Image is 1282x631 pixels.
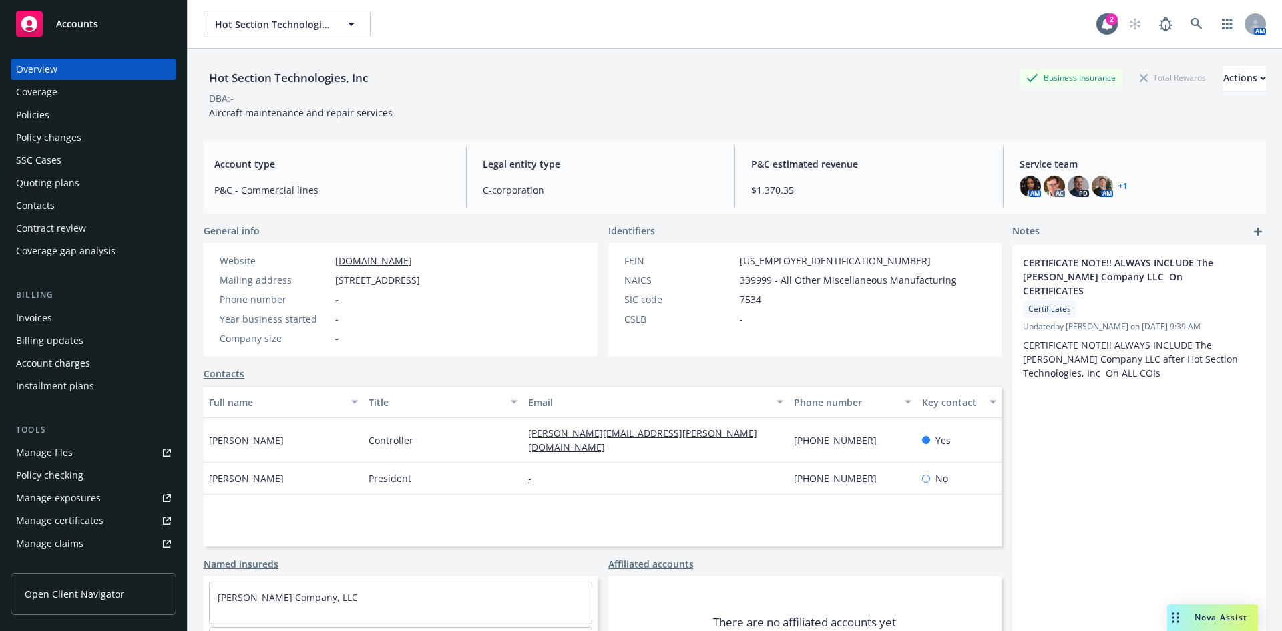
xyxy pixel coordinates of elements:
span: Manage exposures [11,487,176,509]
div: Manage certificates [16,510,103,532]
span: Hot Section Technologies, Inc [215,17,331,31]
img: photo [1044,176,1065,197]
span: Notes [1012,224,1040,240]
div: SSC Cases [16,150,61,171]
div: Contract review [16,218,86,239]
span: Accounts [56,19,98,29]
div: Full name [209,395,343,409]
button: Key contact [917,386,1002,418]
span: P&C estimated revenue [751,157,987,171]
span: General info [204,224,260,238]
a: [DOMAIN_NAME] [335,254,412,267]
a: add [1250,224,1266,240]
span: Certificates [1028,303,1071,315]
a: Policy changes [11,127,176,148]
div: Title [369,395,503,409]
a: [PERSON_NAME] Company, LLC [218,591,358,604]
img: photo [1092,176,1113,197]
span: - [335,312,339,326]
a: Contacts [11,195,176,216]
a: Named insureds [204,557,278,571]
a: Manage BORs [11,556,176,577]
div: Year business started [220,312,330,326]
div: Hot Section Technologies, Inc [204,69,373,87]
span: Identifiers [608,224,655,238]
a: Contacts [204,367,244,381]
a: Start snowing [1122,11,1148,37]
span: There are no affiliated accounts yet [713,614,896,630]
a: Manage files [11,442,176,463]
div: DBA: - [209,91,234,106]
a: Search [1183,11,1210,37]
div: 2 [1106,13,1118,25]
img: photo [1020,176,1041,197]
a: Manage claims [11,533,176,554]
span: [PERSON_NAME] [209,433,284,447]
div: Quoting plans [16,172,79,194]
span: Service team [1020,157,1255,171]
span: Controller [369,433,413,447]
span: 7534 [740,292,761,306]
a: [PHONE_NUMBER] [794,434,887,447]
a: Affiliated accounts [608,557,694,571]
div: Phone number [220,292,330,306]
a: Coverage [11,81,176,103]
span: [STREET_ADDRESS] [335,273,420,287]
a: [PERSON_NAME][EMAIL_ADDRESS][PERSON_NAME][DOMAIN_NAME] [528,427,757,453]
div: FEIN [624,254,734,268]
a: Accounts [11,5,176,43]
a: - [528,472,542,485]
span: - [335,292,339,306]
a: Quoting plans [11,172,176,194]
div: Policies [16,104,49,126]
div: NAICS [624,273,734,287]
span: [US_EMPLOYER_IDENTIFICATION_NUMBER] [740,254,931,268]
a: Policies [11,104,176,126]
span: Aircraft maintenance and repair services [209,106,393,119]
span: $1,370.35 [751,183,987,197]
div: Billing updates [16,330,83,351]
div: Drag to move [1167,604,1184,631]
span: - [740,312,743,326]
button: Nova Assist [1167,604,1258,631]
button: Title [363,386,523,418]
span: Legal entity type [483,157,718,171]
a: Switch app [1214,11,1241,37]
div: Tools [11,423,176,437]
div: Email [528,395,769,409]
div: Phone number [794,395,896,409]
div: CERTIFICATE NOTE!! ALWAYS INCLUDE The [PERSON_NAME] Company LLC On CERTIFICATESCertificatesUpdate... [1012,245,1266,391]
a: Contract review [11,218,176,239]
div: Billing [11,288,176,302]
div: Manage exposures [16,487,101,509]
span: C-corporation [483,183,718,197]
span: [PERSON_NAME] [209,471,284,485]
button: Email [523,386,789,418]
span: CERTIFICATE NOTE!! ALWAYS INCLUDE The [PERSON_NAME] Company LLC after Hot Section Technologies, I... [1023,339,1241,379]
a: Account charges [11,353,176,374]
img: photo [1068,176,1089,197]
div: SIC code [624,292,734,306]
span: 339999 - All Other Miscellaneous Manufacturing [740,273,957,287]
div: Policy changes [16,127,81,148]
div: Website [220,254,330,268]
div: Manage claims [16,533,83,554]
span: CERTIFICATE NOTE!! ALWAYS INCLUDE The [PERSON_NAME] Company LLC On CERTIFICATES [1023,256,1221,298]
span: - [335,331,339,345]
a: Overview [11,59,176,80]
a: Installment plans [11,375,176,397]
div: Contacts [16,195,55,216]
a: Policy checking [11,465,176,486]
div: CSLB [624,312,734,326]
span: Updated by [PERSON_NAME] on [DATE] 9:39 AM [1023,321,1255,333]
div: Coverage gap analysis [16,240,116,262]
a: Coverage gap analysis [11,240,176,262]
div: Manage files [16,442,73,463]
a: Report a Bug [1152,11,1179,37]
button: Actions [1223,65,1266,91]
a: SSC Cases [11,150,176,171]
div: Coverage [16,81,57,103]
a: Billing updates [11,330,176,351]
div: Manage BORs [16,556,79,577]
